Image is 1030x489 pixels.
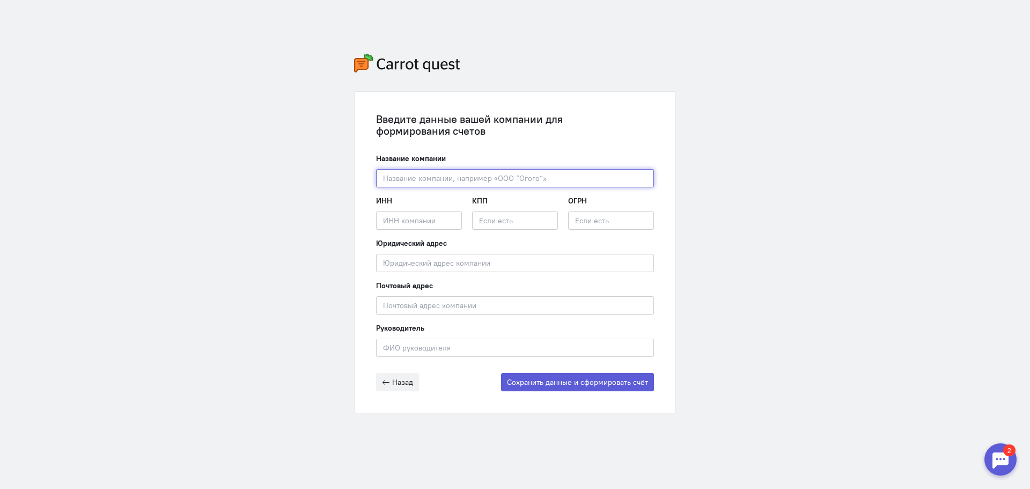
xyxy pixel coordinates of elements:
input: Если есть [568,211,654,230]
label: ОГРН [568,195,587,206]
img: carrot-quest-logo.svg [354,54,460,72]
label: Почтовый адрес [376,280,433,291]
label: КПП [472,195,488,206]
button: Сохранить данные и сформировать счёт [501,373,654,391]
label: ИНН [376,195,392,206]
span: Назад [392,377,413,387]
input: Если есть [472,211,558,230]
label: Юридический адрес [376,238,447,249]
label: Название компании [376,153,446,164]
input: ИНН компании [376,211,462,230]
input: ФИО руководителя [376,339,654,357]
button: Назад [376,373,419,391]
div: 2 [24,6,36,18]
input: Название компании, например «ООО “Огого“» [376,169,654,187]
label: Руководитель [376,323,424,333]
input: Почтовый адрес компании [376,296,654,315]
input: Юридический адрес компании [376,254,654,272]
div: Введите данные вашей компании для формирования счетов [376,113,654,137]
